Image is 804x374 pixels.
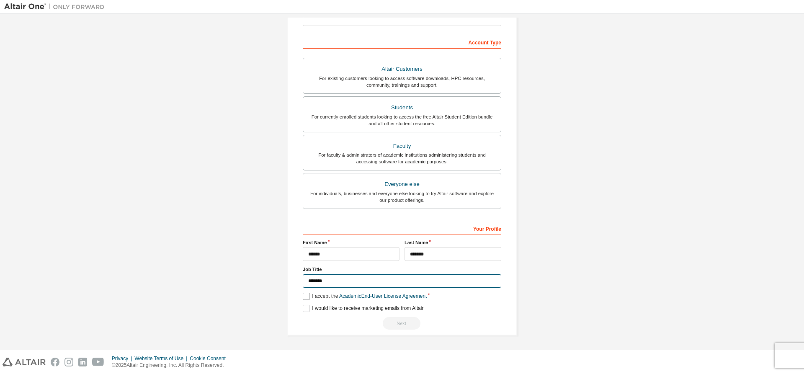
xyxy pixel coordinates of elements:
div: For faculty & administrators of academic institutions administering students and accessing softwa... [308,152,496,165]
label: Last Name [405,239,501,246]
div: Website Terms of Use [134,355,190,362]
img: facebook.svg [51,358,59,366]
div: Account Type [303,35,501,49]
div: Students [308,102,496,113]
label: First Name [303,239,399,246]
label: I accept the [303,293,427,300]
label: Job Title [303,266,501,273]
label: I would like to receive marketing emails from Altair [303,305,423,312]
img: linkedin.svg [78,358,87,366]
div: Altair Customers [308,63,496,75]
div: Privacy [112,355,134,362]
div: For existing customers looking to access software downloads, HPC resources, community, trainings ... [308,75,496,88]
img: altair_logo.svg [3,358,46,366]
p: © 2025 Altair Engineering, Inc. All Rights Reserved. [112,362,231,369]
div: Cookie Consent [190,355,230,362]
div: Read and acccept EULA to continue [303,317,501,330]
div: Faculty [308,140,496,152]
div: Everyone else [308,178,496,190]
div: For individuals, businesses and everyone else looking to try Altair software and explore our prod... [308,190,496,204]
img: youtube.svg [92,358,104,366]
div: Your Profile [303,222,501,235]
div: For currently enrolled students looking to access the free Altair Student Edition bundle and all ... [308,113,496,127]
img: Altair One [4,3,109,11]
img: instagram.svg [64,358,73,366]
a: Academic End-User License Agreement [339,293,427,299]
